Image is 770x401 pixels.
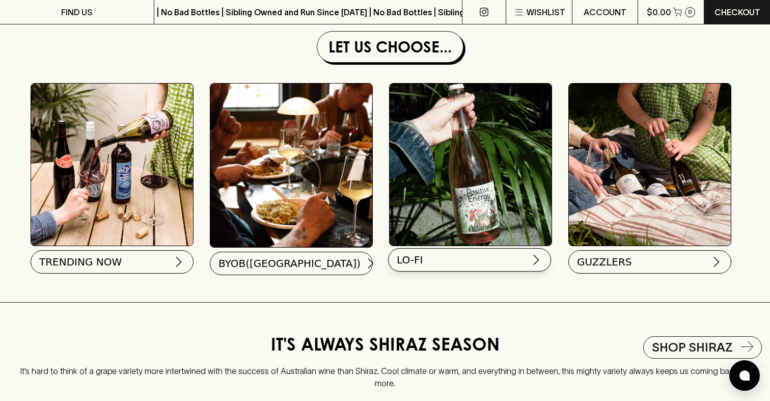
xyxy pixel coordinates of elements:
[652,339,733,356] h5: Shop Shiraz
[569,84,731,246] img: PACKS
[173,256,185,268] img: chevron-right.svg
[527,6,565,18] p: Wishlist
[647,6,671,18] p: $0.00
[390,84,552,246] img: lofi_7376686939.gif
[584,6,626,18] p: ACCOUNT
[710,256,723,268] img: chevron-right.svg
[568,250,731,274] button: GUZZLERS
[577,255,632,269] span: GUZZLERS
[397,253,423,267] span: LO-FI
[39,255,122,269] span: TRENDING NOW
[365,257,377,270] img: chevron-right.svg
[388,248,551,272] button: LO-FI
[210,84,372,247] img: BYOB(angers)
[18,358,752,389] p: It’s hard to think of a grape variety more intertwined with the success of Australian wine than S...
[643,336,762,359] a: Shop Shiraz
[688,9,692,15] p: 0
[31,84,193,246] img: Best Sellers
[210,252,373,275] button: BYOB([GEOGRAPHIC_DATA])
[321,36,459,58] h1: Let Us Choose...
[739,370,750,381] img: bubble-icon
[271,336,500,358] h4: IT'S ALWAYS SHIRAZ SEASON
[31,250,194,274] button: TRENDING NOW
[61,6,93,18] p: FIND US
[714,6,760,18] p: Checkout
[530,254,542,266] img: chevron-right.svg
[218,256,361,271] span: BYOB([GEOGRAPHIC_DATA])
